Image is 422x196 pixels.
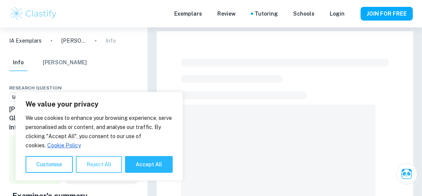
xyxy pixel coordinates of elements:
[9,37,42,45] a: IA Exemplars
[396,163,417,185] button: Ask Clai
[26,113,173,150] p: We use cookies to enhance your browsing experience, serve personalised ads or content, and analys...
[26,156,73,173] button: Customise
[15,92,183,181] div: We value your privacy
[9,6,58,21] img: Clastify logo
[351,12,355,16] button: Help and Feedback
[293,10,314,18] a: Schools
[9,105,138,132] h6: [PERSON_NAME] "Persepolis" and the Global Stop Torture Campaign by Amnesty International
[132,83,138,92] div: Report issue
[330,10,345,18] a: Login
[47,142,81,149] a: Cookie Policy
[61,37,86,45] p: [PERSON_NAME] "Persepolis" and the Global Stop Torture Campaign by Amnesty International
[26,100,173,109] p: We value your privacy
[43,54,87,71] button: [PERSON_NAME]
[125,156,173,173] button: Accept All
[117,83,123,92] div: Download
[9,92,20,102] a: IA
[174,10,202,18] p: Exemplars
[9,84,62,91] span: Research question
[361,7,413,21] button: JOIN FOR FREE
[125,83,131,92] div: Bookmark
[109,83,116,92] div: Share
[76,156,122,173] button: Reject All
[106,37,116,45] p: Info
[217,10,236,18] p: Review
[9,54,27,71] button: Info
[255,10,278,18] a: Tutoring
[10,94,20,101] span: IA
